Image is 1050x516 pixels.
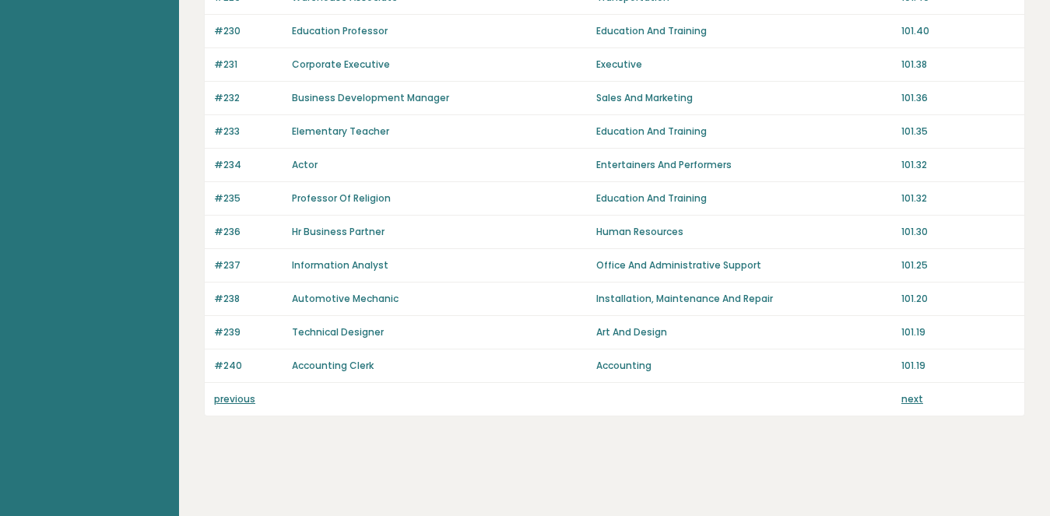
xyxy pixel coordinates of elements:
[214,258,283,272] p: #237
[596,58,892,72] p: Executive
[901,158,1015,172] p: 101.32
[292,58,390,71] a: Corporate Executive
[292,158,318,171] a: Actor
[596,258,892,272] p: Office And Administrative Support
[292,359,374,372] a: Accounting Clerk
[596,91,892,105] p: Sales And Marketing
[214,158,283,172] p: #234
[292,325,384,339] a: Technical Designer
[901,24,1015,38] p: 101.40
[214,392,255,405] a: previous
[901,191,1015,205] p: 101.32
[901,258,1015,272] p: 101.25
[901,359,1015,373] p: 101.19
[292,91,449,104] a: Business Development Manager
[901,292,1015,306] p: 101.20
[901,392,923,405] a: next
[292,125,389,138] a: Elementary Teacher
[214,359,283,373] p: #240
[596,158,892,172] p: Entertainers And Performers
[214,24,283,38] p: #230
[214,91,283,105] p: #232
[596,24,892,38] p: Education And Training
[214,191,283,205] p: #235
[214,225,283,239] p: #236
[901,125,1015,139] p: 101.35
[901,58,1015,72] p: 101.38
[214,125,283,139] p: #233
[292,292,399,305] a: Automotive Mechanic
[901,325,1015,339] p: 101.19
[214,292,283,306] p: #238
[596,359,892,373] p: Accounting
[901,225,1015,239] p: 101.30
[596,325,892,339] p: Art And Design
[214,325,283,339] p: #239
[292,191,391,205] a: Professor Of Religion
[292,258,388,272] a: Information Analyst
[596,225,892,239] p: Human Resources
[596,292,892,306] p: Installation, Maintenance And Repair
[214,58,283,72] p: #231
[292,24,388,37] a: Education Professor
[596,191,892,205] p: Education And Training
[901,91,1015,105] p: 101.36
[292,225,385,238] a: Hr Business Partner
[596,125,892,139] p: Education And Training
